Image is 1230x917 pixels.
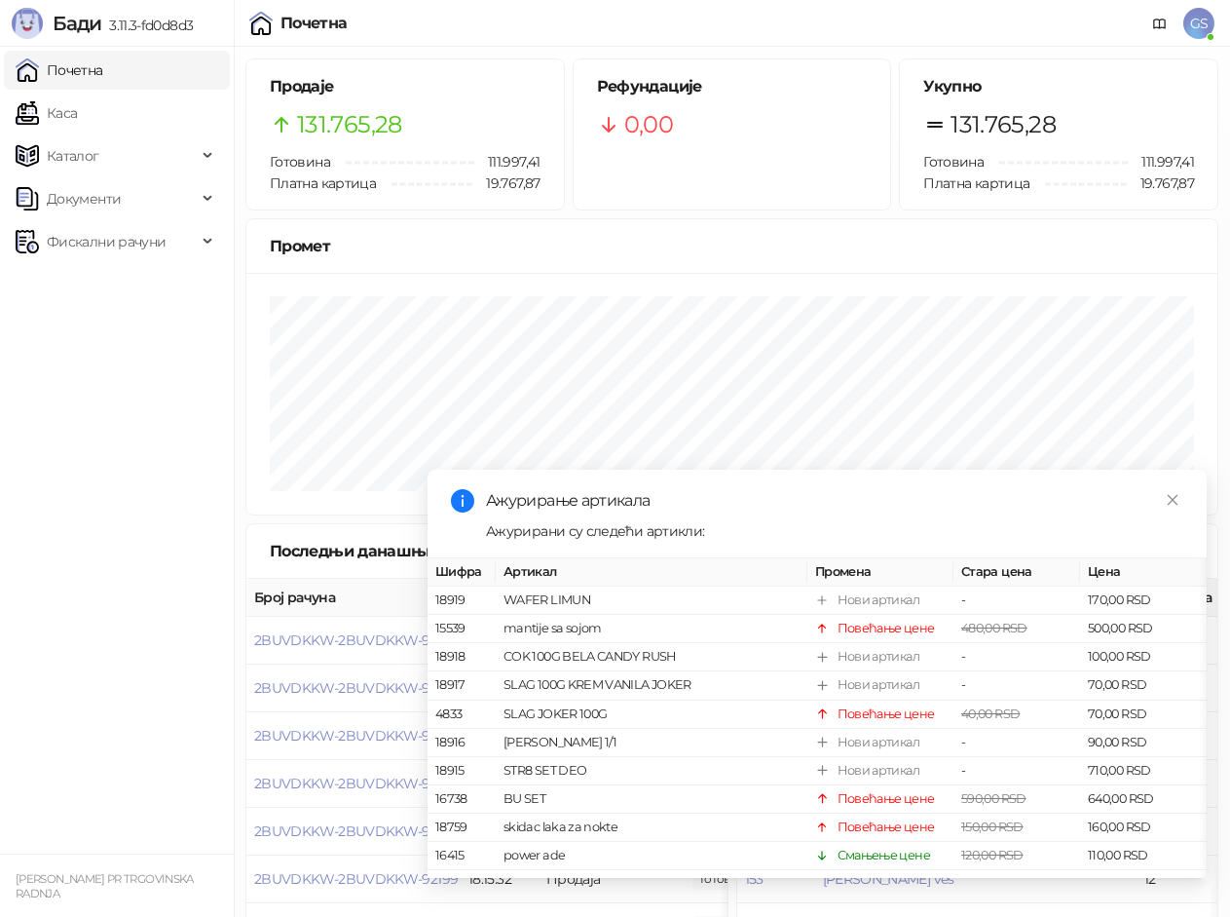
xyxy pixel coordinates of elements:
td: 4833 [428,700,496,728]
td: SLAG JOKER 100G [496,700,807,728]
td: BU SET [496,785,807,814]
td: - [953,870,1080,898]
div: Последњи данашњи рачуни [270,539,528,563]
a: Каса [16,94,77,133]
span: 111.997,41 [1128,151,1194,172]
div: Нови артикал [838,874,919,894]
span: 131.765,28 [950,106,1056,143]
span: 3.11.3-fd0d8d3 [101,17,193,34]
th: Број рачуна [246,579,461,617]
span: Фискални рачуни [47,222,166,261]
td: 16415 [428,842,496,870]
span: Платна картица [923,174,1029,192]
td: - [953,757,1080,785]
td: STR8 SET DEO [496,757,807,785]
span: close [1166,493,1179,507]
h5: Укупно [923,75,1194,98]
td: COK 100G BELA CANDY RUSH [496,643,807,671]
span: 0,00 [624,106,673,143]
td: 170,00 RSD [1080,587,1207,615]
td: WAFER LIMUN [496,587,807,615]
td: 18916 [428,729,496,757]
div: Ажурирање артикала [486,489,1183,513]
div: Нови артикал [838,761,919,781]
span: 590,00 RSD [961,791,1026,806]
td: 110,00 RSD [1080,842,1207,870]
span: 40,00 RSD [961,706,1020,720]
span: info-circle [451,489,474,513]
span: Готовина [270,153,330,171]
td: - [953,729,1080,757]
span: GS [1183,8,1214,39]
td: [PERSON_NAME] 1/1 [496,729,807,757]
button: 2BUVDKKW-2BUVDKKW-92203 [254,679,460,697]
span: Документи [47,179,121,218]
span: 150,00 RSD [961,820,1024,834]
td: 18919 [428,587,496,615]
button: 2BUVDKKW-2BUVDKKW-92199 [254,870,458,888]
td: - [953,643,1080,671]
td: - [953,587,1080,615]
th: Артикал [496,558,807,587]
div: Нови артикал [838,591,919,610]
td: 160,00 RSD [1080,814,1207,842]
td: 70,00 RSD [1080,870,1207,898]
th: Стара цена [953,558,1080,587]
td: power ade [496,842,807,870]
span: 480,00 RSD [961,621,1027,635]
td: - [953,671,1080,700]
h5: Рефундације [597,75,868,98]
div: Промет [270,234,1194,258]
button: 2BUVDKKW-2BUVDKKW-92204 [254,631,461,649]
td: 18918 [428,643,496,671]
td: 70,00 RSD [1080,671,1207,700]
td: 18759 [428,814,496,842]
a: Close [1162,489,1183,511]
div: Смањење цене [838,846,930,865]
td: skidac laka za nokte [496,814,807,842]
img: Logo [12,8,43,39]
td: 18915 [428,757,496,785]
td: 640,00 RSD [1080,785,1207,814]
td: 70,00 RSD [1080,700,1207,728]
th: Цена [1080,558,1207,587]
span: 120,00 RSD [961,848,1024,862]
button: 2BUVDKKW-2BUVDKKW-92201 [254,775,457,792]
span: Каталог [47,136,99,175]
td: 500,00 RSD [1080,615,1207,643]
td: 18914 [428,870,496,898]
span: 19.767,87 [472,172,540,194]
td: 15539 [428,615,496,643]
h5: Продаје [270,75,540,98]
div: Нови артикал [838,733,919,752]
td: SLAG 100G KREM VANILA JOKER [496,671,807,700]
div: Повећање цене [838,818,935,837]
td: 18917 [428,671,496,700]
span: Платна картица [270,174,376,192]
td: celofaN 10M [496,870,807,898]
th: Промена [807,558,953,587]
div: Повећање цене [838,704,935,723]
button: 2BUVDKKW-2BUVDKKW-92202 [254,727,460,745]
td: 90,00 RSD [1080,729,1207,757]
a: Документација [1144,8,1175,39]
th: Шифра [428,558,496,587]
div: Почетна [280,16,348,31]
a: Почетна [16,51,103,90]
td: 100,00 RSD [1080,643,1207,671]
small: [PERSON_NAME] PR TRGOVINSKA RADNJA [16,872,194,900]
span: Бади [53,12,101,35]
div: Повећање цене [838,619,935,638]
span: 19.767,87 [1127,172,1194,194]
button: 2BUVDKKW-2BUVDKKW-92200 [254,822,461,840]
td: mantije sa sojom [496,615,807,643]
span: 111.997,41 [474,151,540,172]
td: 710,00 RSD [1080,757,1207,785]
span: 131.765,28 [297,106,402,143]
